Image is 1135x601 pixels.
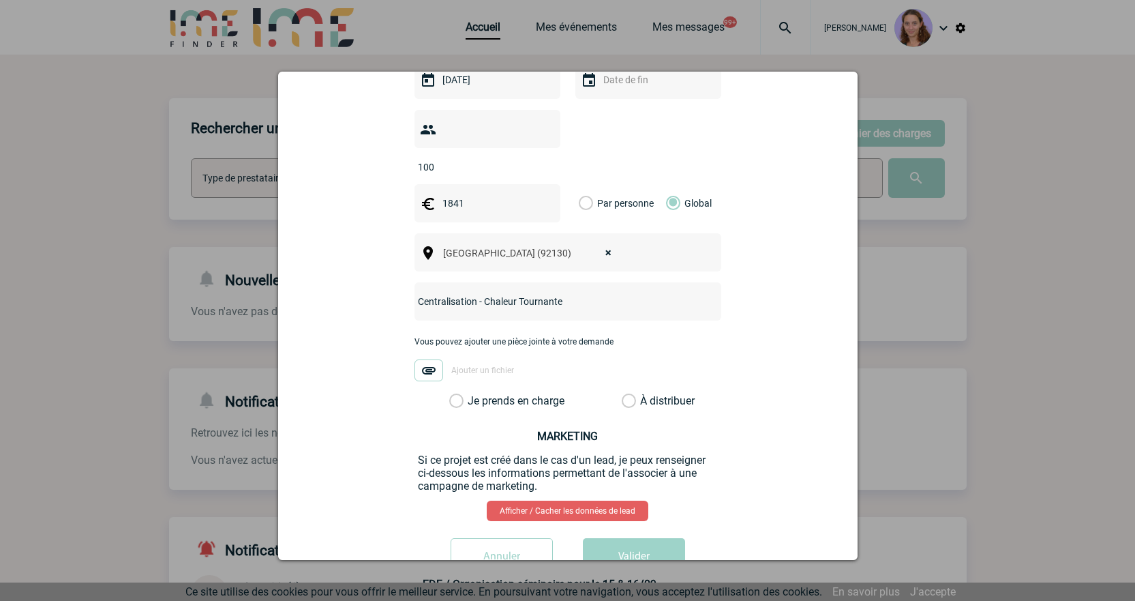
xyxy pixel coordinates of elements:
[449,394,472,408] label: Je prends en charge
[451,538,553,576] input: Annuler
[414,158,543,176] input: Nombre de participants
[451,366,514,375] span: Ajouter un fichier
[438,244,625,263] span: Issy-les-Moulineaux (92130)
[622,394,636,408] label: À distribuer
[583,538,685,576] button: Valider
[418,454,718,493] p: Si ce projet est créé dans le cas d'un lead, je peux renseigner ci-dessous les informations perme...
[600,71,694,89] input: Date de fin
[579,184,594,222] label: Par personne
[439,71,533,89] input: Date de début
[487,501,648,521] a: Afficher / Cacher les données de lead
[414,337,721,347] p: Vous pouvez ajouter une pièce jointe à votre demande
[418,430,718,443] h3: MARKETING
[605,244,611,263] span: ×
[439,194,533,212] input: Budget HT
[666,184,675,222] label: Global
[414,293,685,310] input: Nom de l'événement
